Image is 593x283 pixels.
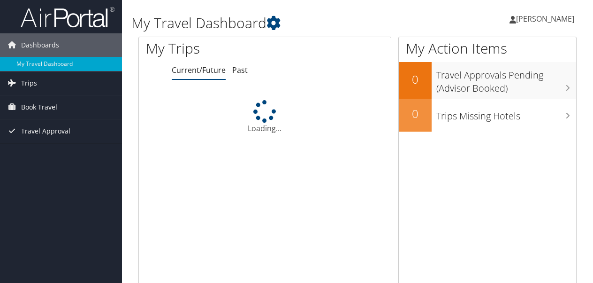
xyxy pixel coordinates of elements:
span: Dashboards [21,33,59,57]
div: Loading... [139,100,391,134]
span: Trips [21,71,37,95]
img: airportal-logo.png [21,6,114,28]
h2: 0 [399,106,432,122]
h1: My Action Items [399,39,576,58]
h1: My Travel Dashboard [131,13,433,33]
a: [PERSON_NAME] [509,5,584,33]
a: 0Trips Missing Hotels [399,99,576,132]
span: [PERSON_NAME] [516,14,574,24]
h2: 0 [399,71,432,87]
span: Book Travel [21,95,57,119]
h3: Travel Approvals Pending (Advisor Booked) [436,64,576,95]
h1: My Trips [146,39,279,58]
a: Past [232,65,248,75]
h3: Trips Missing Hotels [436,105,576,123]
a: 0Travel Approvals Pending (Advisor Booked) [399,62,576,98]
a: Current/Future [172,65,226,75]
span: Travel Approval [21,119,70,143]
